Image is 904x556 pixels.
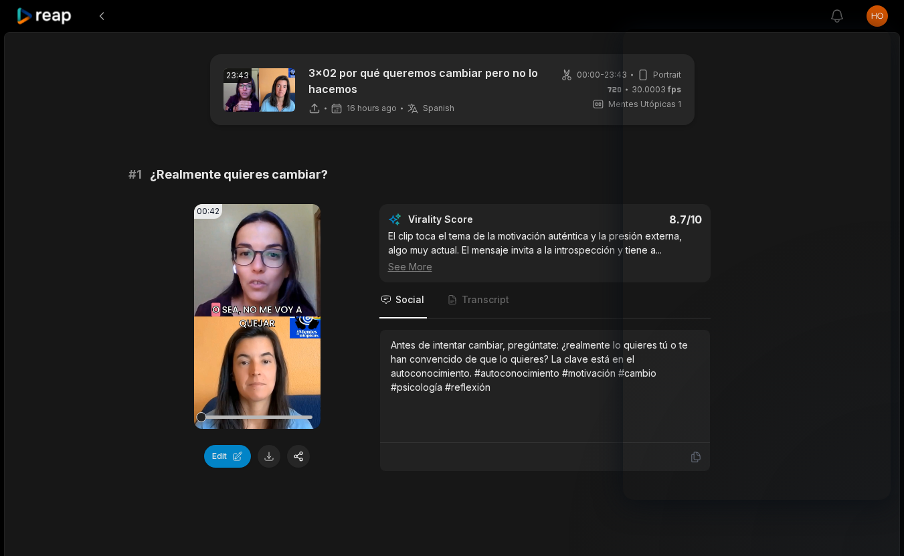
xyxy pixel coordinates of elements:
button: Edit [204,445,251,468]
span: 16 hours ago [347,103,397,114]
iframe: Intercom live chat [858,511,891,543]
span: # 1 [128,165,142,184]
video: Your browser does not support mp4 format. [194,204,321,429]
div: 23:43 [223,68,252,83]
span: Spanish [423,103,454,114]
iframe: Intercom live chat [623,29,891,500]
span: Mentes Utópicas 1 [608,98,681,110]
nav: Tabs [379,282,711,318]
span: Social [395,293,424,306]
span: Transcript [462,293,509,306]
div: Antes de intentar cambiar, pregúntate: ¿realmente lo quieres tú o te han convencido de que lo qui... [391,338,699,394]
div: 8.7 /10 [558,213,702,226]
span: 00:00 - 23:43 [577,69,627,81]
div: El clip toca el tema de la motivación auténtica y la presión externa, algo muy actual. El mensaje... [388,229,702,274]
div: Virality Score [408,213,552,226]
div: See More [388,260,702,274]
span: ¿Realmente quieres cambiar? [150,165,328,184]
p: 3x02 por qué queremos cambiar pero no lo hacemos [308,65,539,97]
